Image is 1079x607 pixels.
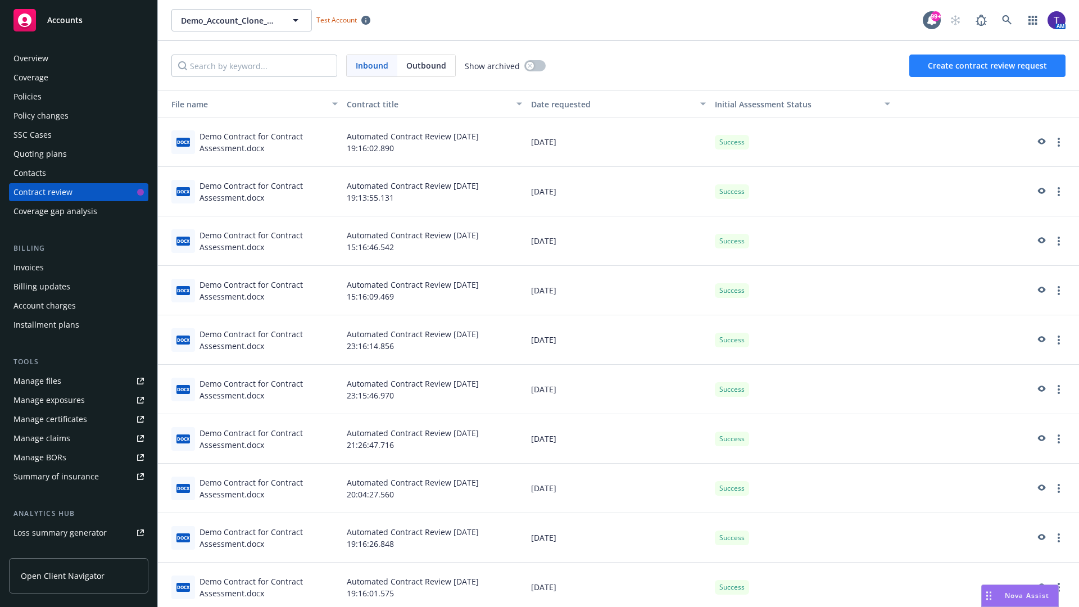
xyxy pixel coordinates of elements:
[9,145,148,163] a: Quoting plans
[176,187,190,196] span: docx
[9,107,148,125] a: Policy changes
[719,384,745,395] span: Success
[1034,482,1048,495] a: preview
[342,216,527,266] div: Automated Contract Review [DATE] 15:16:46.542
[1034,383,1048,396] a: preview
[356,60,388,71] span: Inbound
[176,385,190,393] span: docx
[1052,333,1066,347] a: more
[981,585,1059,607] button: Nova Assist
[13,316,79,334] div: Installment plans
[200,378,338,401] div: Demo Contract for Contract Assessment.docx
[342,167,527,216] div: Automated Contract Review [DATE] 19:13:55.131
[21,570,105,582] span: Open Client Navigator
[9,202,148,220] a: Coverage gap analysis
[9,278,148,296] a: Billing updates
[347,55,397,76] span: Inbound
[162,98,325,110] div: File name
[9,164,148,182] a: Contacts
[9,243,148,254] div: Billing
[1052,482,1066,495] a: more
[342,90,527,117] button: Contract title
[13,126,52,144] div: SSC Cases
[13,391,85,409] div: Manage exposures
[200,477,338,500] div: Demo Contract for Contract Assessment.docx
[9,508,148,519] div: Analytics hub
[176,533,190,542] span: docx
[181,15,278,26] span: Demo_Account_Clone_QA_CR_Tests_Demo
[13,372,61,390] div: Manage files
[13,449,66,466] div: Manage BORs
[715,99,811,110] span: Initial Assessment Status
[1048,11,1066,29] img: photo
[13,429,70,447] div: Manage claims
[527,266,711,315] div: [DATE]
[13,202,97,220] div: Coverage gap analysis
[200,427,338,451] div: Demo Contract for Contract Assessment.docx
[9,297,148,315] a: Account charges
[9,391,148,409] a: Manage exposures
[176,336,190,344] span: docx
[1005,591,1049,600] span: Nova Assist
[9,356,148,368] div: Tools
[13,297,76,315] div: Account charges
[1052,432,1066,446] a: more
[176,583,190,591] span: docx
[527,216,711,266] div: [DATE]
[13,410,87,428] div: Manage certificates
[13,468,99,486] div: Summary of insurance
[1022,9,1044,31] a: Switch app
[531,98,694,110] div: Date requested
[970,9,992,31] a: Report a Bug
[9,69,148,87] a: Coverage
[527,117,711,167] div: [DATE]
[1034,333,1048,347] a: preview
[9,524,148,542] a: Loss summary generator
[200,130,338,154] div: Demo Contract for Contract Assessment.docx
[527,513,711,563] div: [DATE]
[312,14,375,26] span: Test Account
[342,513,527,563] div: Automated Contract Review [DATE] 19:16:26.848
[719,137,745,147] span: Success
[719,533,745,543] span: Success
[909,55,1066,77] button: Create contract review request
[13,164,46,182] div: Contacts
[13,69,48,87] div: Coverage
[719,483,745,493] span: Success
[200,576,338,599] div: Demo Contract for Contract Assessment.docx
[176,286,190,295] span: docx
[200,328,338,352] div: Demo Contract for Contract Assessment.docx
[1052,284,1066,297] a: more
[982,585,996,606] div: Drag to move
[200,180,338,203] div: Demo Contract for Contract Assessment.docx
[342,365,527,414] div: Automated Contract Review [DATE] 23:15:46.970
[13,524,107,542] div: Loss summary generator
[465,60,520,72] span: Show archived
[171,55,337,77] input: Search by keyword...
[200,526,338,550] div: Demo Contract for Contract Assessment.docx
[719,187,745,197] span: Success
[1034,432,1048,446] a: preview
[13,49,48,67] div: Overview
[9,410,148,428] a: Manage certificates
[9,49,148,67] a: Overview
[9,4,148,36] a: Accounts
[342,464,527,513] div: Automated Contract Review [DATE] 20:04:27.560
[1034,284,1048,297] a: preview
[200,279,338,302] div: Demo Contract for Contract Assessment.docx
[316,15,357,25] span: Test Account
[342,266,527,315] div: Automated Contract Review [DATE] 15:16:09.469
[9,449,148,466] a: Manage BORs
[1052,531,1066,545] a: more
[715,98,878,110] div: Toggle SortBy
[719,236,745,246] span: Success
[13,88,42,106] div: Policies
[944,9,967,31] a: Start snowing
[719,434,745,444] span: Success
[176,138,190,146] span: docx
[1034,581,1048,594] a: preview
[527,315,711,365] div: [DATE]
[13,183,72,201] div: Contract review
